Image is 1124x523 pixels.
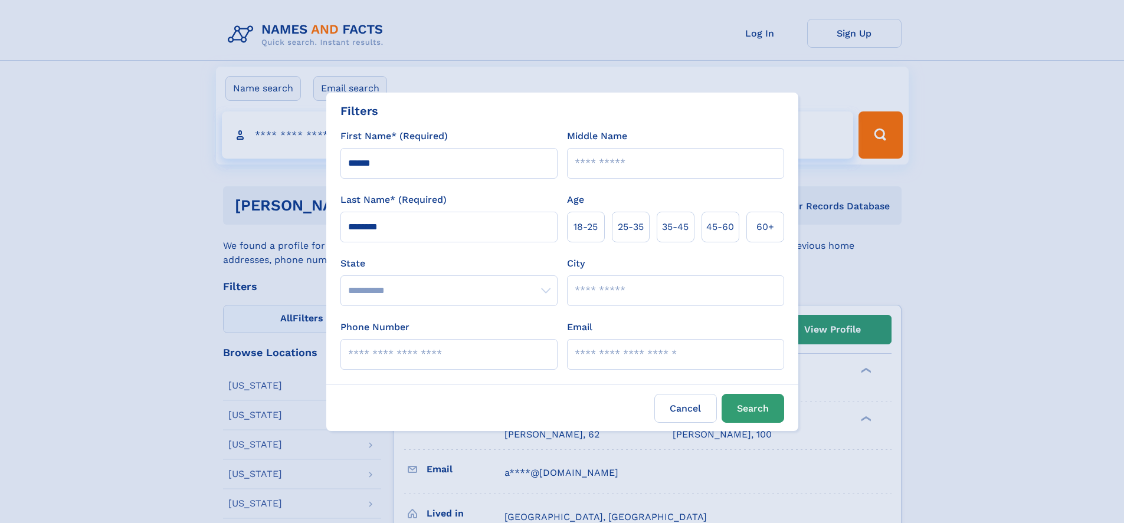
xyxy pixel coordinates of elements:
[567,129,627,143] label: Middle Name
[574,220,598,234] span: 18‑25
[340,320,409,334] label: Phone Number
[340,102,378,120] div: Filters
[340,193,447,207] label: Last Name* (Required)
[618,220,644,234] span: 25‑35
[722,394,784,423] button: Search
[756,220,774,234] span: 60+
[567,256,585,271] label: City
[654,394,717,423] label: Cancel
[706,220,734,234] span: 45‑60
[567,320,592,334] label: Email
[340,256,558,271] label: State
[567,193,584,207] label: Age
[662,220,689,234] span: 35‑45
[340,129,448,143] label: First Name* (Required)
